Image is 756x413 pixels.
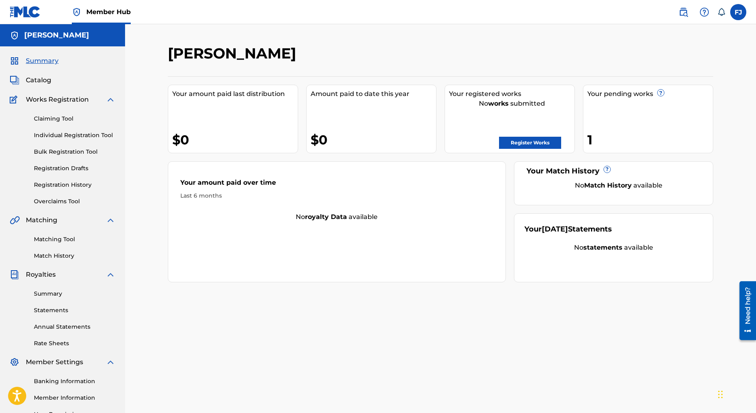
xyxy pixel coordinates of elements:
img: Top Rightsholder [72,7,81,17]
span: [DATE] [542,225,568,234]
span: ? [658,90,664,96]
a: Claiming Tool [34,115,115,123]
a: Matching Tool [34,235,115,244]
div: 1 [587,131,713,149]
a: CatalogCatalog [10,75,51,85]
div: $0 [172,131,298,149]
img: Royalties [10,270,19,280]
span: Royalties [26,270,56,280]
div: Your pending works [587,89,713,99]
a: Statements [34,306,115,315]
div: Help [696,4,712,20]
a: Individual Registration Tool [34,131,115,140]
div: No submitted [449,99,574,108]
img: search [679,7,688,17]
div: $0 [311,131,436,149]
h2: [PERSON_NAME] [168,44,300,63]
a: Registration Drafts [34,164,115,173]
img: expand [106,95,115,104]
span: Matching [26,215,57,225]
a: Public Search [675,4,691,20]
a: Overclaims Tool [34,197,115,206]
div: No available [168,212,505,222]
span: Works Registration [26,95,89,104]
span: Catalog [26,75,51,85]
div: No available [535,181,703,190]
a: Registration History [34,181,115,189]
div: User Menu [730,4,746,20]
a: Rate Sheets [34,339,115,348]
div: Your Statements [524,224,612,235]
div: No available [524,243,703,252]
h5: Frank Joseph [24,31,89,40]
div: Your registered works [449,89,574,99]
span: Member Hub [86,7,131,17]
img: Catalog [10,75,19,85]
img: expand [106,270,115,280]
div: Your amount paid last distribution [172,89,298,99]
a: Annual Statements [34,323,115,331]
div: Amount paid to date this year [311,89,436,99]
img: help [700,7,709,17]
img: expand [106,357,115,367]
strong: Match History [584,181,632,189]
strong: works [488,100,509,107]
img: Accounts [10,31,19,40]
a: Member Information [34,394,115,402]
div: Your Match History [524,166,703,177]
img: Summary [10,56,19,66]
span: ? [604,166,610,173]
strong: statements [583,244,622,251]
div: Drag [718,382,723,407]
iframe: Chat Widget [716,374,756,413]
iframe: Resource Center [733,278,756,343]
a: Banking Information [34,377,115,386]
img: Member Settings [10,357,19,367]
img: Works Registration [10,95,20,104]
div: Your amount paid over time [180,178,493,192]
div: Notifications [717,8,725,16]
img: MLC Logo [10,6,41,18]
img: Matching [10,215,20,225]
a: Bulk Registration Tool [34,148,115,156]
strong: royalty data [305,213,347,221]
div: Last 6 months [180,192,493,200]
a: Match History [34,252,115,260]
span: Summary [26,56,58,66]
a: SummarySummary [10,56,58,66]
a: Register Works [499,137,561,149]
a: Summary [34,290,115,298]
img: expand [106,215,115,225]
span: Member Settings [26,357,83,367]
